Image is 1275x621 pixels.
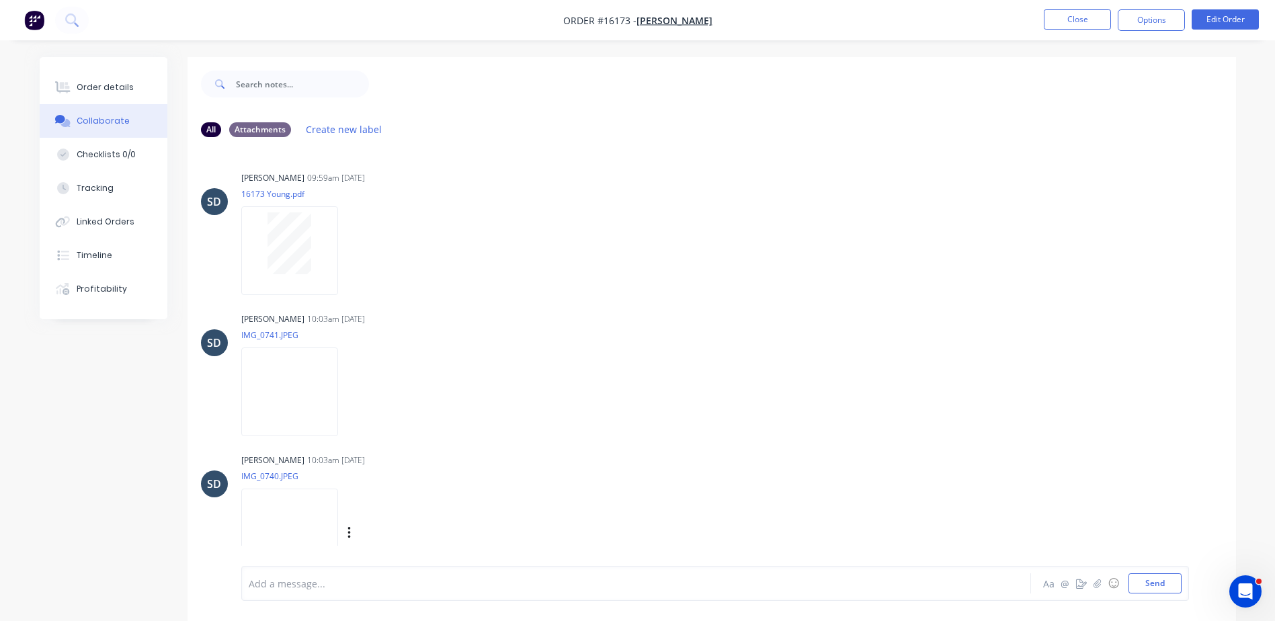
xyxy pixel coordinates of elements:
div: Checklists 0/0 [77,149,136,161]
button: Aa [1041,575,1057,591]
button: Edit Order [1192,9,1259,30]
div: Order details [77,81,134,93]
p: IMG_0740.JPEG [241,470,488,482]
div: SD [207,194,221,210]
div: Linked Orders [77,216,134,228]
button: Options [1118,9,1185,31]
p: IMG_0741.JPEG [241,329,352,341]
button: Linked Orders [40,205,167,239]
div: SD [207,476,221,492]
div: 09:59am [DATE] [307,172,365,184]
button: Checklists 0/0 [40,138,167,171]
iframe: Intercom live chat [1229,575,1262,608]
div: All [201,122,221,137]
div: Profitability [77,283,127,295]
a: [PERSON_NAME] [636,14,712,27]
div: SD [207,335,221,351]
div: Timeline [77,249,112,261]
button: Close [1044,9,1111,30]
button: Profitability [40,272,167,306]
button: Tracking [40,171,167,205]
div: Collaborate [77,115,130,127]
button: Order details [40,71,167,104]
input: Search notes... [236,71,369,97]
p: 16173 Young.pdf [241,188,352,200]
div: Tracking [77,182,114,194]
div: [PERSON_NAME] [241,313,304,325]
button: ☺ [1106,575,1122,591]
div: 10:03am [DATE] [307,454,365,466]
button: Timeline [40,239,167,272]
button: Create new label [299,120,389,138]
button: @ [1057,575,1073,591]
div: 10:03am [DATE] [307,313,365,325]
button: Collaborate [40,104,167,138]
div: Attachments [229,122,291,137]
span: Order #16173 - [563,14,636,27]
button: Send [1128,573,1182,593]
img: Factory [24,10,44,30]
div: [PERSON_NAME] [241,454,304,466]
div: [PERSON_NAME] [241,172,304,184]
